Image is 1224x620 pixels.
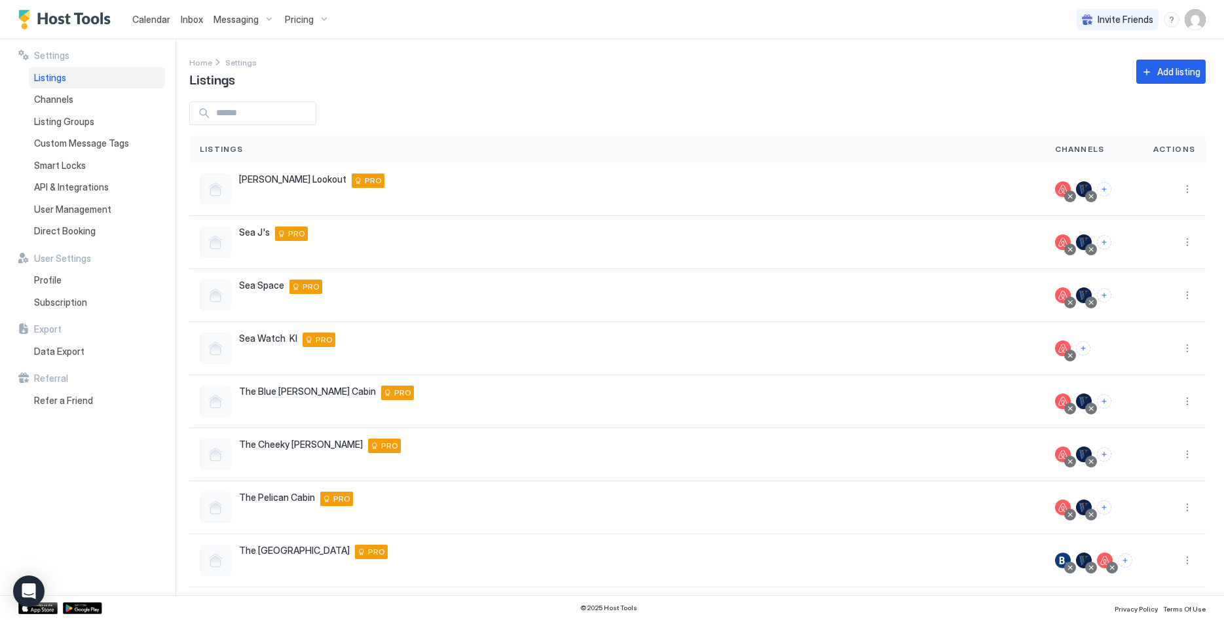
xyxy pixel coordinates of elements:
[29,88,165,111] a: Channels
[34,116,94,128] span: Listing Groups
[1163,601,1206,615] a: Terms Of Use
[213,14,259,26] span: Messaging
[239,439,363,450] span: The Cheeky [PERSON_NAME]
[285,14,314,26] span: Pricing
[1185,9,1206,30] div: User profile
[34,204,111,215] span: User Management
[34,323,62,335] span: Export
[1076,341,1090,356] button: Connect channels
[1136,60,1206,84] button: Add listing
[189,58,212,67] span: Home
[1164,12,1179,27] div: menu
[1163,605,1206,613] span: Terms Of Use
[29,132,165,155] a: Custom Message Tags
[34,181,109,193] span: API & Integrations
[368,546,385,558] span: PRO
[34,274,62,286] span: Profile
[1179,234,1195,250] button: More options
[63,602,102,614] a: Google Play Store
[200,143,244,155] span: Listings
[239,227,270,238] span: Sea J's
[316,334,333,346] span: PRO
[34,160,86,172] span: Smart Locks
[34,297,87,308] span: Subscription
[239,173,346,185] span: [PERSON_NAME] Lookout
[365,175,382,187] span: PRO
[29,67,165,89] a: Listings
[1179,447,1195,462] div: menu
[1055,143,1105,155] span: Channels
[1179,287,1195,303] button: More options
[1097,182,1111,196] button: Connect channels
[29,390,165,412] a: Refer a Friend
[132,14,170,25] span: Calendar
[381,440,398,452] span: PRO
[34,225,96,237] span: Direct Booking
[18,10,117,29] a: Host Tools Logo
[1097,235,1111,249] button: Connect channels
[189,69,235,88] span: Listings
[1097,500,1111,515] button: Connect channels
[34,346,84,357] span: Data Export
[1179,181,1195,197] div: menu
[1179,393,1195,409] button: More options
[1179,553,1195,568] button: More options
[1179,340,1195,356] div: menu
[13,575,45,607] div: Open Intercom Messenger
[189,55,212,69] a: Home
[239,386,376,397] span: The Blue [PERSON_NAME] Cabin
[225,55,257,69] div: Breadcrumb
[29,198,165,221] a: User Management
[333,493,350,505] span: PRO
[1098,14,1153,26] span: Invite Friends
[1157,65,1200,79] div: Add listing
[1179,500,1195,515] button: More options
[1179,447,1195,462] button: More options
[1097,288,1111,302] button: Connect channels
[29,340,165,363] a: Data Export
[239,333,297,344] span: Sea Watch KI
[29,269,165,291] a: Profile
[1115,601,1158,615] a: Privacy Policy
[18,602,58,614] a: App Store
[34,253,91,264] span: User Settings
[225,58,257,67] span: Settings
[29,155,165,177] a: Smart Locks
[1097,394,1111,409] button: Connect channels
[580,604,637,612] span: © 2025 Host Tools
[29,291,165,314] a: Subscription
[239,545,350,556] span: The [GEOGRAPHIC_DATA]
[34,72,66,84] span: Listings
[34,373,68,384] span: Referral
[29,220,165,242] a: Direct Booking
[189,55,212,69] div: Breadcrumb
[1097,447,1111,462] button: Connect channels
[1179,287,1195,303] div: menu
[239,280,284,291] span: Sea Space
[181,12,203,26] a: Inbox
[1179,553,1195,568] div: menu
[1153,143,1195,155] span: Actions
[34,395,93,407] span: Refer a Friend
[132,12,170,26] a: Calendar
[34,137,129,149] span: Custom Message Tags
[1179,500,1195,515] div: menu
[1179,340,1195,356] button: More options
[1179,181,1195,197] button: More options
[181,14,203,25] span: Inbox
[34,50,69,62] span: Settings
[29,176,165,198] a: API & Integrations
[303,281,320,293] span: PRO
[34,94,73,105] span: Channels
[394,387,411,399] span: PRO
[225,55,257,69] a: Settings
[29,111,165,133] a: Listing Groups
[1118,553,1132,568] button: Connect channels
[1179,234,1195,250] div: menu
[1115,605,1158,613] span: Privacy Policy
[211,102,316,124] input: Input Field
[1179,393,1195,409] div: menu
